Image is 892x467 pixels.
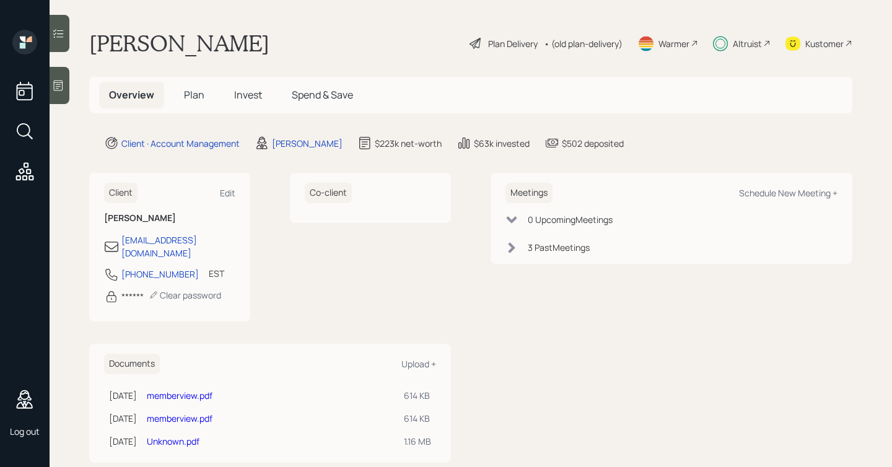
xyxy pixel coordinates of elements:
[404,389,431,402] div: 614 KB
[562,137,624,150] div: $502 deposited
[121,234,235,260] div: [EMAIL_ADDRESS][DOMAIN_NAME]
[292,88,353,102] span: Spend & Save
[404,412,431,425] div: 614 KB
[474,137,530,150] div: $63k invested
[109,435,137,448] div: [DATE]
[209,267,224,280] div: EST
[505,183,553,203] h6: Meetings
[375,137,442,150] div: $223k net-worth
[272,137,343,150] div: [PERSON_NAME]
[401,358,436,370] div: Upload +
[733,37,762,50] div: Altruist
[121,268,199,281] div: [PHONE_NUMBER]
[147,412,212,424] a: memberview.pdf
[147,390,212,401] a: memberview.pdf
[109,88,154,102] span: Overview
[234,88,262,102] span: Invest
[104,183,138,203] h6: Client
[89,30,269,57] h1: [PERSON_NAME]
[544,37,623,50] div: • (old plan-delivery)
[528,241,590,254] div: 3 Past Meeting s
[528,213,613,226] div: 0 Upcoming Meeting s
[805,37,844,50] div: Kustomer
[10,426,40,437] div: Log out
[147,435,199,447] a: Unknown.pdf
[109,389,137,402] div: [DATE]
[658,37,689,50] div: Warmer
[149,289,221,301] div: Clear password
[739,187,837,199] div: Schedule New Meeting +
[305,183,352,203] h6: Co-client
[184,88,204,102] span: Plan
[121,137,240,150] div: Client · Account Management
[404,435,431,448] div: 1.16 MB
[109,412,137,425] div: [DATE]
[488,37,538,50] div: Plan Delivery
[104,354,160,374] h6: Documents
[220,187,235,199] div: Edit
[104,213,235,224] h6: [PERSON_NAME]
